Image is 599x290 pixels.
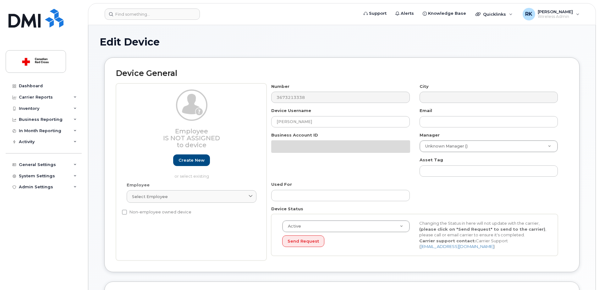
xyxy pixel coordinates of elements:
a: Unknown Manager () [420,141,558,152]
span: Active [284,223,301,229]
label: Asset Tag [420,157,443,163]
label: Number [271,83,289,89]
input: Non-employee owned device [122,210,127,215]
button: Send Request [282,235,324,247]
label: Manager [420,132,440,138]
span: Unknown Manager () [421,143,468,149]
h1: Edit Device [100,36,584,47]
label: Device Status [271,206,303,212]
span: to device [177,141,206,149]
label: City [420,83,429,89]
strong: (please click on "Send Request" to send to the carrier) [419,227,545,232]
label: Non-employee owned device [122,208,191,216]
p: or select existing [127,173,256,179]
label: Email [420,108,432,114]
label: Used For [271,181,292,187]
h2: Device General [116,69,568,78]
span: Is not assigned [163,134,220,142]
h3: Employee [127,128,256,148]
label: Device Username [271,108,311,114]
span: Select employee [132,194,168,200]
a: Create new [173,154,210,166]
strong: Carrier support contact: [419,238,476,243]
label: Business Account ID [271,132,318,138]
a: [EMAIL_ADDRESS][DOMAIN_NAME] [420,244,494,249]
a: Active [283,221,409,232]
div: Changing the Status in here will not update with the carrier, , please call or email carrier to e... [415,220,552,250]
a: Select employee [127,190,256,203]
label: Employee [127,182,150,188]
